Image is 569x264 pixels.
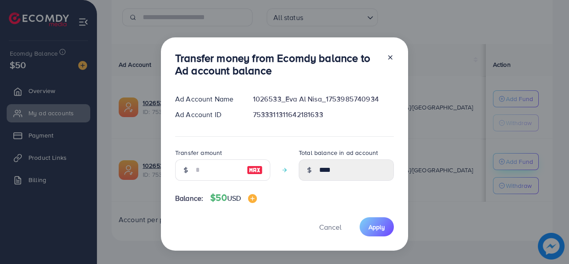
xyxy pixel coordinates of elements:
div: 7533311311642181633 [246,110,401,120]
button: Apply [360,217,394,236]
div: Ad Account Name [168,94,246,104]
span: Cancel [319,222,341,232]
span: USD [227,193,241,203]
span: Apply [369,223,385,232]
div: Ad Account ID [168,110,246,120]
button: Cancel [308,217,353,236]
img: image [248,194,257,203]
label: Total balance in ad account [299,148,378,157]
label: Transfer amount [175,148,222,157]
img: image [247,165,263,175]
h3: Transfer money from Ecomdy balance to Ad account balance [175,52,380,77]
h4: $50 [210,192,257,203]
span: Balance: [175,193,203,203]
div: 1026533_Eva Al Nisa_1753985740934 [246,94,401,104]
